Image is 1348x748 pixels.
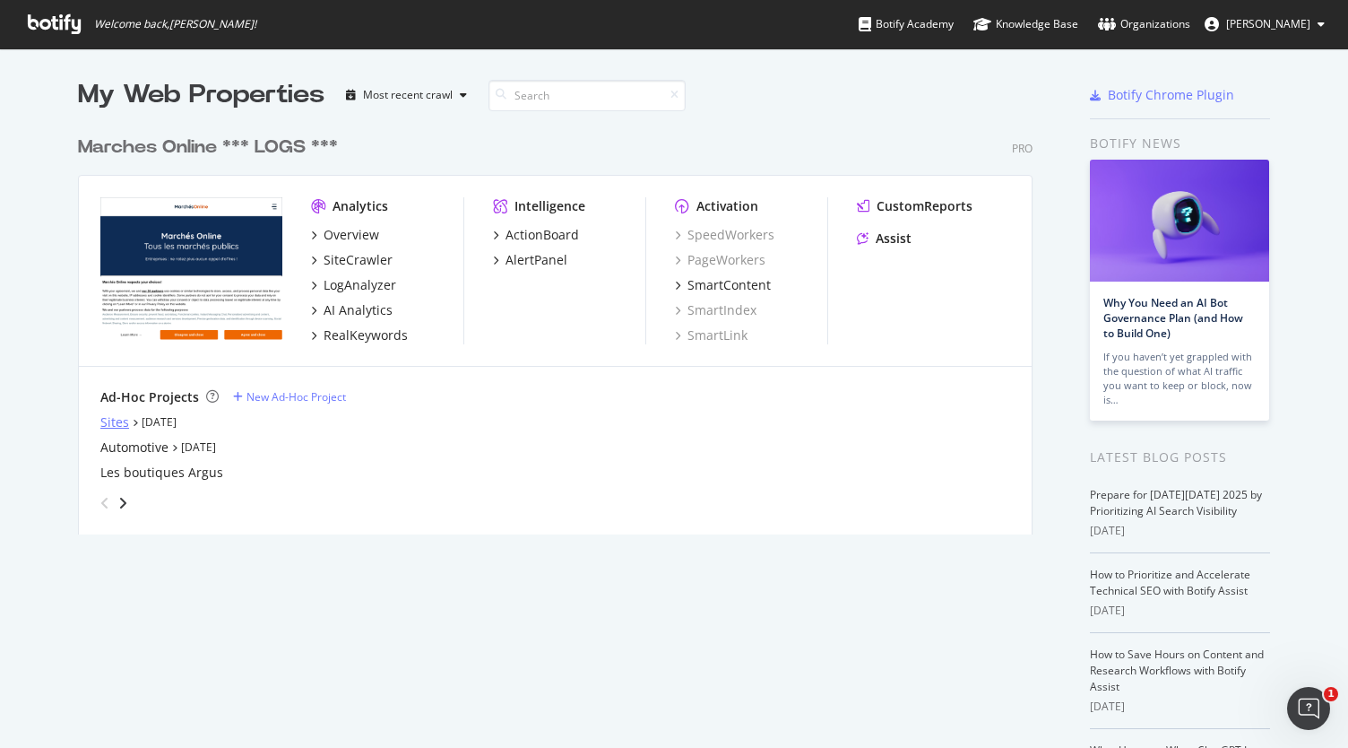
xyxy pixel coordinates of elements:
[93,489,117,518] div: angle-left
[1324,687,1338,701] span: 1
[181,439,216,455] a: [DATE]
[1090,647,1264,694] a: How to Save Hours on Content and Research Workflows with Botify Assist
[324,276,396,294] div: LogAnalyzer
[339,81,474,109] button: Most recent crawl
[675,301,756,319] a: SmartIndex
[859,15,954,33] div: Botify Academy
[876,230,912,248] div: Assist
[100,464,223,482] a: Les boutiques Argus
[505,251,567,269] div: AlertPanel
[1287,687,1330,730] iframe: Intercom live chat
[94,17,256,31] span: Welcome back, [PERSON_NAME] !
[100,388,199,406] div: Ad-Hoc Projects
[1103,295,1243,341] a: Why You Need an AI Bot Governance Plan (and How to Build One)
[675,276,771,294] a: SmartContent
[100,197,282,343] img: www.marchesonline.com
[311,251,393,269] a: SiteCrawler
[1090,603,1270,619] div: [DATE]
[100,439,168,457] a: Automotive
[493,226,579,244] a: ActionBoard
[100,413,129,431] a: Sites
[857,197,972,215] a: CustomReports
[1090,86,1234,104] a: Botify Chrome Plugin
[324,226,379,244] div: Overview
[1098,15,1190,33] div: Organizations
[1090,487,1262,518] a: Prepare for [DATE][DATE] 2025 by Prioritizing AI Search Visibility
[1090,567,1250,598] a: How to Prioritize and Accelerate Technical SEO with Botify Assist
[324,251,393,269] div: SiteCrawler
[488,80,686,111] input: Search
[233,389,346,404] a: New Ad-Hoc Project
[877,197,972,215] div: CustomReports
[1090,523,1270,539] div: [DATE]
[1090,134,1270,153] div: Botify news
[363,90,453,100] div: Most recent crawl
[311,301,393,319] a: AI Analytics
[857,230,912,248] a: Assist
[311,276,396,294] a: LogAnalyzer
[1090,448,1270,467] div: Latest Blog Posts
[1226,16,1310,31] span: Mariam Sissoko
[675,251,765,269] a: PageWorkers
[493,251,567,269] a: AlertPanel
[78,113,1047,535] div: grid
[324,301,393,319] div: AI Analytics
[142,414,177,430] a: [DATE]
[324,326,408,344] div: RealKeywords
[973,15,1078,33] div: Knowledge Base
[675,326,747,344] a: SmartLink
[1108,86,1234,104] div: Botify Chrome Plugin
[505,226,579,244] div: ActionBoard
[696,197,758,215] div: Activation
[311,326,408,344] a: RealKeywords
[675,226,774,244] a: SpeedWorkers
[1090,699,1270,715] div: [DATE]
[1103,350,1256,407] div: If you haven’t yet grappled with the question of what AI traffic you want to keep or block, now is…
[311,226,379,244] a: Overview
[78,77,324,113] div: My Web Properties
[1012,141,1033,156] div: Pro
[687,276,771,294] div: SmartContent
[514,197,585,215] div: Intelligence
[333,197,388,215] div: Analytics
[1190,10,1339,39] button: [PERSON_NAME]
[246,389,346,404] div: New Ad-Hoc Project
[1090,160,1269,282] img: Why You Need an AI Bot Governance Plan (and How to Build One)
[117,494,129,512] div: angle-right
